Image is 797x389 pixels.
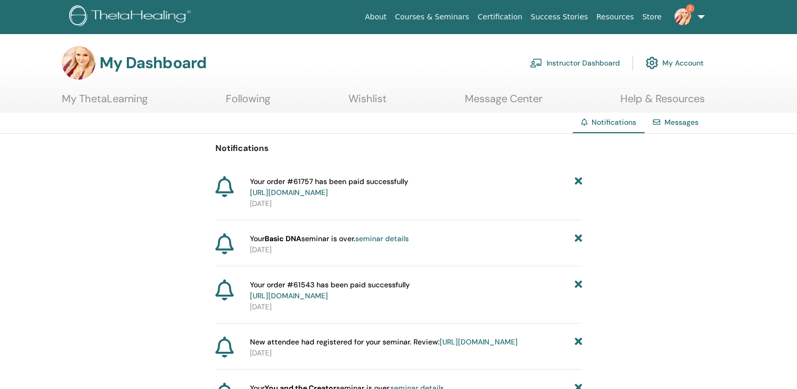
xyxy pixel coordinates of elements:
[226,92,270,113] a: Following
[646,51,704,74] a: My Account
[100,53,206,72] h3: My Dashboard
[646,54,658,72] img: cog.svg
[361,7,390,27] a: About
[440,337,518,347] a: [URL][DOMAIN_NAME]
[348,92,387,113] a: Wishlist
[465,92,542,113] a: Message Center
[527,7,592,27] a: Success Stories
[62,92,148,113] a: My ThetaLearning
[530,58,542,68] img: chalkboard-teacher.svg
[215,142,582,155] p: Notifications
[638,7,666,27] a: Store
[592,117,636,127] span: Notifications
[674,8,691,25] img: default.jpg
[391,7,474,27] a: Courses & Seminars
[250,348,582,359] p: [DATE]
[62,46,95,80] img: default.jpg
[592,7,638,27] a: Resources
[250,233,409,244] span: Your seminar is over.
[620,92,705,113] a: Help & Resources
[664,117,698,127] a: Messages
[69,5,194,29] img: logo.png
[355,234,409,243] a: seminar details
[250,337,518,348] span: New attendee had registered for your seminar. Review:
[250,244,582,255] p: [DATE]
[686,4,694,13] span: 2
[265,234,301,243] strong: Basic DNA
[250,301,582,312] p: [DATE]
[250,176,408,198] span: Your order #61757 has been paid successfully
[530,51,620,74] a: Instructor Dashboard
[250,198,582,209] p: [DATE]
[250,188,328,197] a: [URL][DOMAIN_NAME]
[250,291,328,300] a: [URL][DOMAIN_NAME]
[250,279,410,301] span: Your order #61543 has been paid successfully
[473,7,526,27] a: Certification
